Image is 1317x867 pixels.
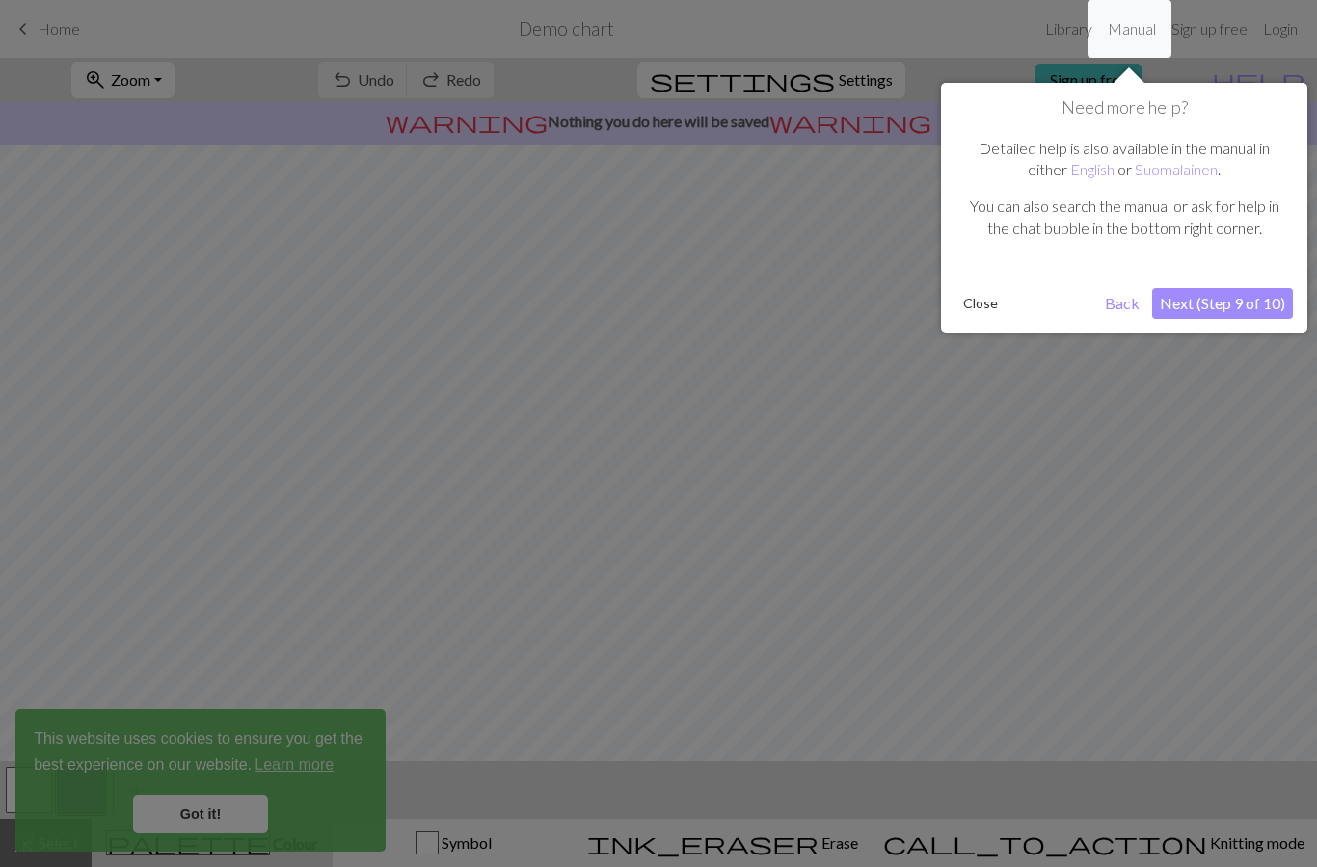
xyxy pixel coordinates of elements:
div: Need more help? [941,83,1307,333]
a: Suomalainen [1135,160,1218,178]
button: Next (Step 9 of 10) [1152,288,1293,319]
h1: Need more help? [955,97,1293,118]
button: Close [955,289,1006,318]
p: You can also search the manual or ask for help in the chat bubble in the bottom right corner. [965,196,1283,239]
p: Detailed help is also available in the manual in either or . [965,138,1283,181]
a: English [1070,160,1115,178]
button: Back [1097,288,1147,319]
